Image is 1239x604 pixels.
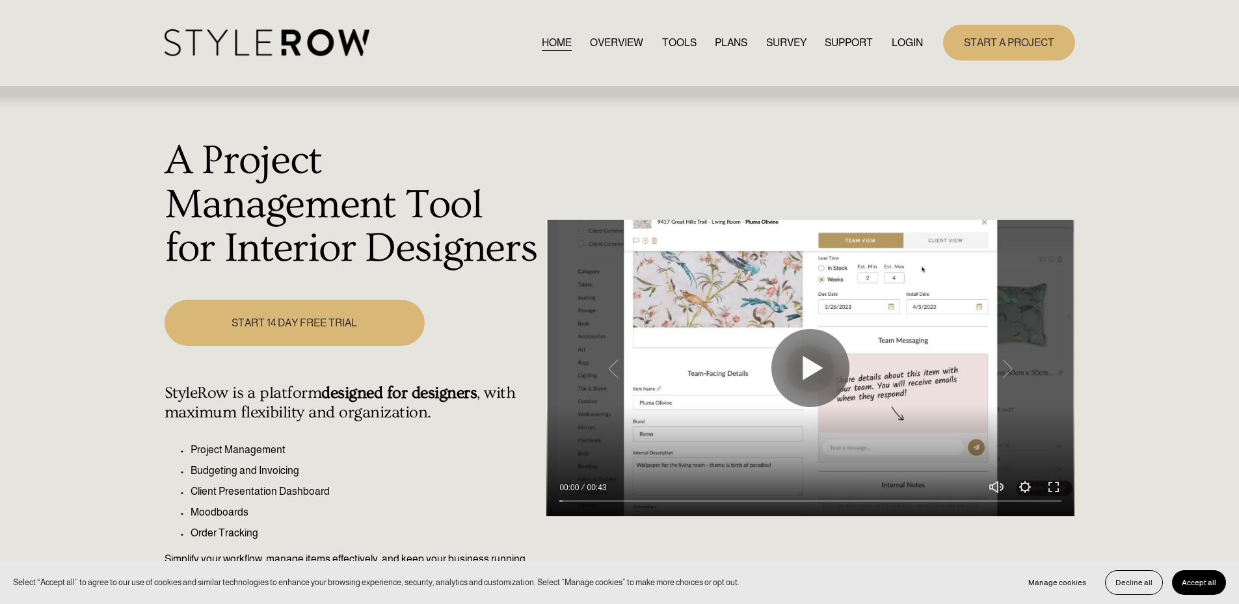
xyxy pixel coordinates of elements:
[943,25,1075,60] a: START A PROJECT
[1028,578,1086,587] span: Manage cookies
[165,29,369,56] img: StyleRow
[1019,570,1096,595] button: Manage cookies
[559,481,582,494] div: Current time
[191,463,540,479] p: Budgeting and Invoicing
[590,34,643,51] a: OVERVIEW
[321,384,477,402] strong: designed for designers
[165,384,540,423] h4: StyleRow is a platform , with maximum flexibility and organization.
[766,34,806,51] a: SURVEY
[191,442,540,458] p: Project Management
[825,35,873,51] span: SUPPORT
[165,139,540,271] h1: A Project Management Tool for Interior Designers
[542,34,572,51] a: HOME
[1172,570,1226,595] button: Accept all
[13,576,739,588] p: Select “Accept all” to agree to our use of cookies and similar technologies to enhance your brows...
[825,34,873,51] a: folder dropdown
[771,329,849,407] button: Play
[582,481,609,494] div: Duration
[191,484,540,499] p: Client Presentation Dashboard
[715,34,747,51] a: PLANS
[1115,578,1152,587] span: Decline all
[1105,570,1163,595] button: Decline all
[165,300,425,346] a: START 14 DAY FREE TRIAL
[1182,578,1216,587] span: Accept all
[191,525,540,541] p: Order Tracking
[191,505,540,520] p: Moodboards
[559,497,1061,506] input: Seek
[892,34,923,51] a: LOGIN
[165,551,540,583] p: Simplify your workflow, manage items effectively, and keep your business running seamlessly.
[662,34,697,51] a: TOOLS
